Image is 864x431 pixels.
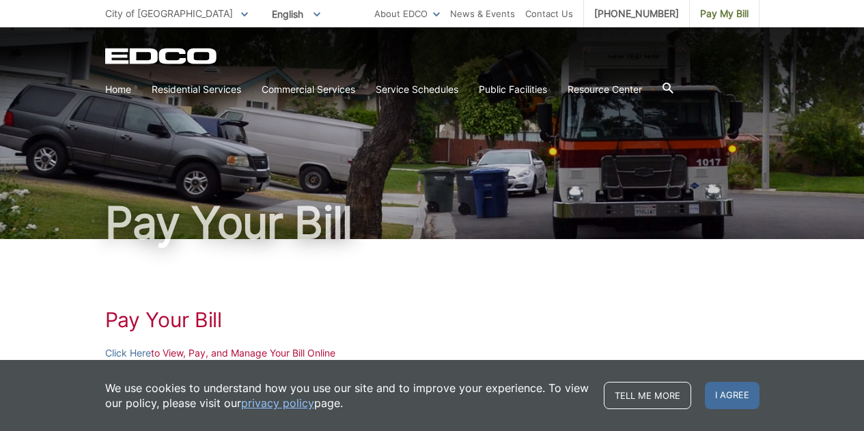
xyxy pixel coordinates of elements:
[568,82,642,97] a: Resource Center
[700,6,749,21] span: Pay My Bill
[374,6,440,21] a: About EDCO
[376,82,458,97] a: Service Schedules
[525,6,573,21] a: Contact Us
[262,3,331,25] span: English
[105,201,760,245] h1: Pay Your Bill
[105,380,590,411] p: We use cookies to understand how you use our site and to improve your experience. To view our pol...
[105,346,760,361] p: to View, Pay, and Manage Your Bill Online
[604,382,691,409] a: Tell me more
[105,307,760,332] h1: Pay Your Bill
[241,395,314,411] a: privacy policy
[705,382,760,409] span: I agree
[105,346,151,361] a: Click Here
[262,82,355,97] a: Commercial Services
[479,82,547,97] a: Public Facilities
[105,8,233,19] span: City of [GEOGRAPHIC_DATA]
[105,82,131,97] a: Home
[105,48,219,64] a: EDCD logo. Return to the homepage.
[152,82,241,97] a: Residential Services
[450,6,515,21] a: News & Events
